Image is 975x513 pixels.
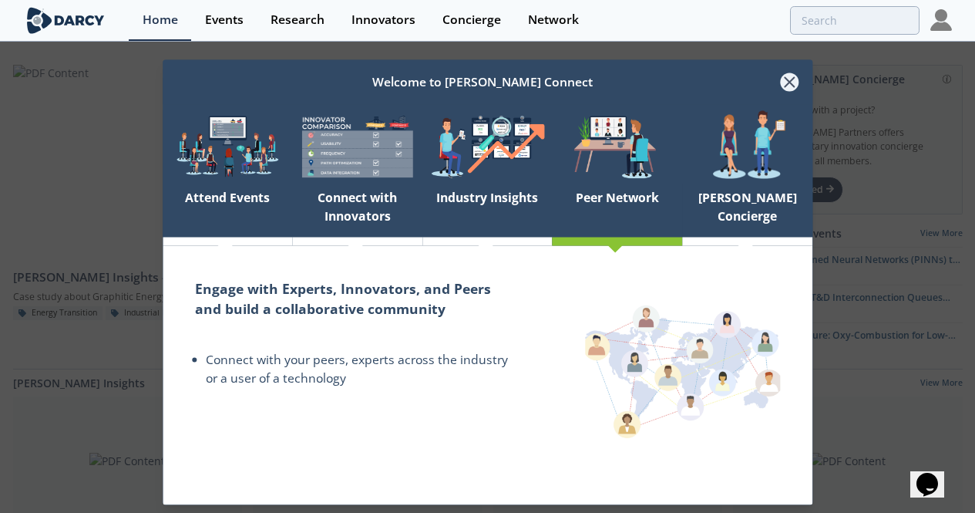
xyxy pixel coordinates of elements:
[682,184,812,238] div: [PERSON_NAME] Concierge
[422,184,553,238] div: Industry Insights
[585,304,780,439] img: peer-network-4b24cf0a691af4c61cae572e598c8d44.png
[528,14,579,26] div: Network
[351,14,415,26] div: Innovators
[553,110,683,184] img: welcome-attend-b816887fc24c32c29d1763c6e0ddb6e6.png
[163,110,293,184] img: welcome-explore-560578ff38cea7c86bcfe544b5e45342.png
[206,351,520,387] li: Connect with your peers, experts across the industry or a user of a technology
[195,278,520,319] h2: Engage with Experts, Innovators, and Peers and build a collaborative community
[143,14,178,26] div: Home
[682,110,812,184] img: welcome-concierge-wide-20dccca83e9cbdbb601deee24fb8df72.png
[553,184,683,238] div: Peer Network
[205,14,244,26] div: Events
[184,68,781,97] div: Welcome to [PERSON_NAME] Connect
[24,7,108,34] img: logo-wide.svg
[163,184,293,238] div: Attend Events
[292,184,422,238] div: Connect with Innovators
[930,9,952,31] img: Profile
[271,14,324,26] div: Research
[422,110,553,184] img: welcome-find-a12191a34a96034fcac36f4ff4d37733.png
[790,6,920,35] input: Advanced Search
[910,451,960,498] iframe: chat widget
[292,110,422,184] img: welcome-compare-1b687586299da8f117b7ac84fd957760.png
[442,14,501,26] div: Concierge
